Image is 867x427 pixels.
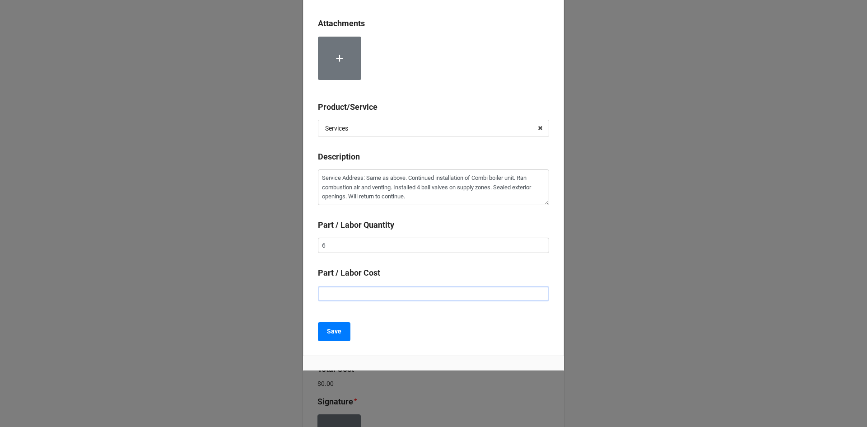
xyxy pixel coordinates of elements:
[318,169,549,205] textarea: Service Address: Same as above. Continued installation of Combi boiler unit. Ran combustion air a...
[325,125,348,131] div: Services
[318,322,350,341] button: Save
[318,219,394,231] label: Part / Labor Quantity
[318,267,380,279] label: Part / Labor Cost
[327,327,341,336] b: Save
[318,17,365,30] label: Attachments
[318,101,378,113] label: Product/Service
[318,150,360,163] label: Description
